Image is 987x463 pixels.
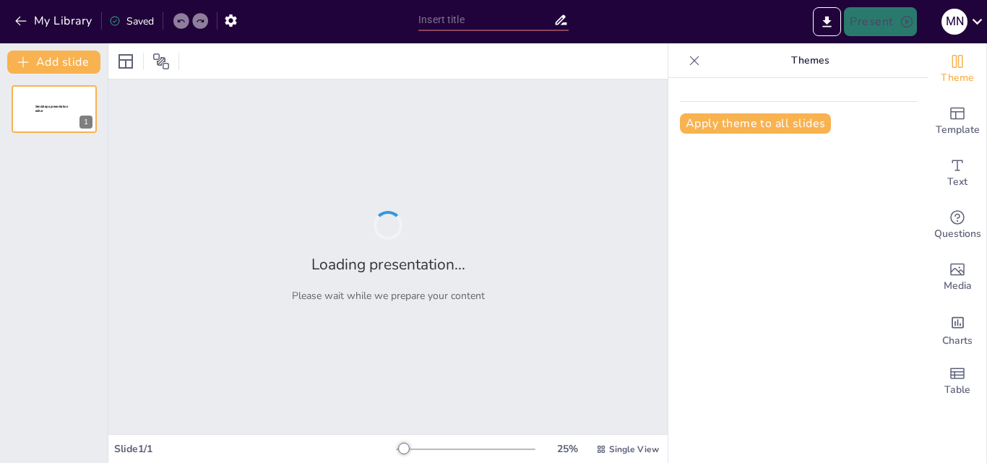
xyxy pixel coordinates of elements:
div: 1 [12,85,97,133]
div: Get real-time input from your audience [928,199,986,251]
span: Theme [941,70,974,86]
div: Saved [109,14,154,28]
h2: Loading presentation... [311,254,465,274]
button: M N [941,7,967,36]
button: Apply theme to all slides [680,113,831,134]
div: Add a table [928,355,986,407]
div: Add images, graphics, shapes or video [928,251,986,303]
span: Sendsteps presentation editor [35,105,68,113]
p: Themes [706,43,914,78]
span: Single View [609,443,659,455]
button: Add slide [7,51,100,74]
button: Export to PowerPoint [813,7,841,36]
div: Add charts and graphs [928,303,986,355]
div: Add ready made slides [928,95,986,147]
span: Text [947,174,967,190]
span: Template [936,122,980,138]
button: Present [844,7,916,36]
span: Table [944,382,970,398]
div: Layout [114,50,137,73]
div: 1 [79,116,92,129]
div: Add text boxes [928,147,986,199]
span: Media [944,278,972,294]
div: Slide 1 / 1 [114,442,397,456]
div: 25 % [550,442,585,456]
p: Please wait while we prepare your content [292,289,485,303]
span: Questions [934,226,981,242]
div: Change the overall theme [928,43,986,95]
span: Position [152,53,170,70]
div: M N [941,9,967,35]
button: My Library [11,9,98,33]
span: Charts [942,333,973,349]
input: Insert title [418,9,553,30]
